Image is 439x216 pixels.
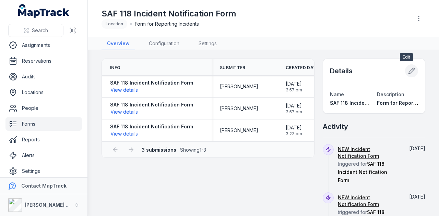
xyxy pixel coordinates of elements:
button: View details [110,130,138,138]
a: Audits [5,70,82,84]
span: [DATE] [286,124,302,131]
h2: Activity [323,122,348,131]
time: 14/08/2025, 3:57:57 pm [409,145,425,151]
a: Locations [5,86,82,99]
a: Configuration [143,37,185,50]
span: 3:57 pm [286,87,302,93]
a: Alerts [5,149,82,162]
a: MapTrack [18,4,70,18]
button: View details [110,108,138,116]
span: Info [110,65,120,71]
a: Settings [5,164,82,178]
span: SAF 118 Incident Notification Form [338,161,387,183]
h1: SAF 118 Incident Notification Form [102,8,236,19]
span: · Showing 1 - 3 [142,147,206,153]
span: Name [330,91,344,97]
span: Submitter [220,65,246,71]
a: People [5,101,82,115]
a: Forms [5,117,82,131]
button: View details [110,86,138,94]
a: NEW Incident Notification Form [338,146,399,160]
span: [DATE] [409,194,425,200]
strong: 3 submissions [142,147,176,153]
strong: [PERSON_NAME] Group [25,202,81,208]
span: [DATE] [286,80,302,87]
a: Settings [193,37,222,50]
span: 3:23 pm [286,131,302,137]
span: Description [377,91,404,97]
a: Assignments [5,38,82,52]
span: Search [32,27,48,34]
span: 3:57 pm [286,109,302,115]
span: triggered for [338,146,399,183]
button: Search [8,24,63,37]
time: 14/08/2025, 3:23:26 pm [286,124,302,137]
span: [DATE] [409,145,425,151]
span: [PERSON_NAME] [220,127,258,134]
h2: Details [330,66,353,76]
strong: Contact MapTrack [21,183,67,189]
time: 14/08/2025, 3:57:55 pm [286,102,302,115]
span: [DATE] [286,102,302,109]
a: Reservations [5,54,82,68]
span: SAF 118 Incident Notification Form [330,100,413,106]
strong: SAF 118 Incident Notification Form [110,101,193,108]
span: Edit [400,53,413,61]
a: NEW Incident Notification Form [338,194,399,208]
span: [PERSON_NAME] [220,105,258,112]
time: 14/08/2025, 3:57:57 pm [286,80,302,93]
a: Reports [5,133,82,147]
a: Overview [102,37,135,50]
strong: SAF 118 Incident Notification Form [110,123,193,130]
div: Location [102,19,127,29]
strong: SAF 118 Incident Notification Form [110,79,193,86]
span: [PERSON_NAME] [220,83,258,90]
span: Created Date [286,65,319,71]
span: Form for Reporting Incidents [135,21,199,27]
time: 14/08/2025, 3:57:55 pm [409,194,425,200]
